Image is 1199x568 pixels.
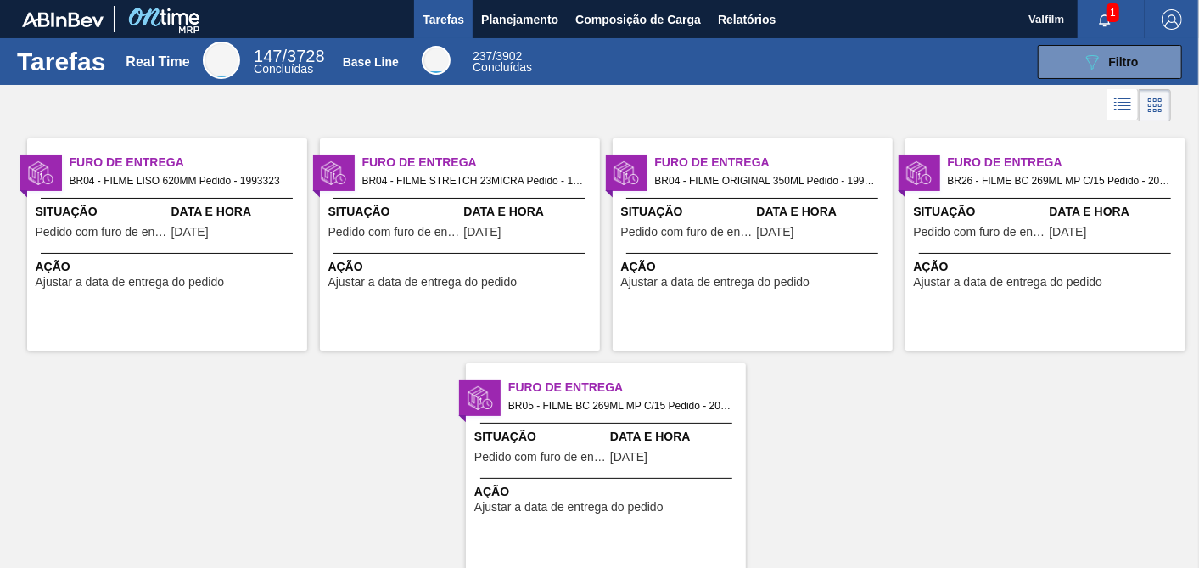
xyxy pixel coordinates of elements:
span: Ação [914,258,1181,276]
span: Ação [474,483,742,501]
span: Tarefas [423,9,464,30]
span: 25/09/2025, [1050,226,1087,239]
span: Ação [328,258,596,276]
span: Pedido com furo de entrega [36,226,167,239]
span: BR04 - FILME LISO 620MM Pedido - 1993323 [70,172,294,190]
span: Ação [36,258,303,276]
span: Ajustar a data de entrega do pedido [474,501,664,514]
span: Ajustar a data de entrega do pedido [328,276,518,289]
span: 25/09/2025, [757,226,794,239]
span: Furo de Entrega [655,154,893,172]
span: Furo de Entrega [948,154,1185,172]
span: 25/09/2025, [171,226,209,239]
div: Base Line [473,51,532,73]
span: 25/09/2025, [464,226,501,239]
button: Filtro [1038,45,1182,79]
span: Furo de Entrega [362,154,600,172]
span: Ajustar a data de entrega do pedido [36,276,225,289]
span: Furo de Entrega [508,379,746,396]
div: Real Time [254,49,324,75]
div: Real Time [203,42,240,79]
span: Planejamento [481,9,558,30]
span: Relatórios [718,9,776,30]
span: Data e Hora [1050,203,1181,221]
span: Data e Hora [757,203,888,221]
img: status [906,160,932,186]
div: Visão em Lista [1107,89,1139,121]
span: BR05 - FILME BC 269ML MP C/15 Pedido - 2005624 [508,396,732,415]
span: Furo de Entrega [70,154,307,172]
span: Ajustar a data de entrega do pedido [621,276,810,289]
img: status [28,160,53,186]
img: status [468,385,493,411]
div: Base Line [422,46,451,75]
span: Situação [621,203,753,221]
span: Pedido com furo de entrega [621,226,753,239]
span: BR26 - FILME BC 269ML MP C/15 Pedido - 2026947 [948,172,1172,190]
span: Composição de Carga [575,9,701,30]
span: Data e Hora [464,203,596,221]
img: status [321,160,346,186]
span: / 3902 [473,49,522,63]
span: Ação [621,258,888,276]
span: Situação [474,428,606,446]
span: Concluídas [473,60,532,74]
img: TNhmsLtSVTkK8tSr43FrP2fwEKptu5GPRR3wAAAABJRU5ErkJggg== [22,12,104,27]
span: BR04 - FILME STRETCH 23MICRA Pedido - 1993144 [362,172,586,190]
span: Situação [328,203,460,221]
div: Base Line [343,55,399,69]
span: Situação [36,203,167,221]
span: Ajustar a data de entrega do pedido [914,276,1103,289]
h1: Tarefas [17,52,106,71]
span: 24/09/2025, [610,451,647,464]
span: Pedido com furo de entrega [914,226,1045,239]
span: BR04 - FILME ORIGINAL 350ML Pedido - 1997666 [655,172,879,190]
span: 147 [254,47,282,65]
span: Data e Hora [171,203,303,221]
span: Concluídas [254,62,313,76]
img: status [614,160,639,186]
span: Pedido com furo de entrega [474,451,606,464]
span: Filtro [1109,55,1139,69]
img: Logout [1162,9,1182,30]
span: 1 [1107,3,1119,22]
span: Situação [914,203,1045,221]
div: Visão em Cards [1139,89,1171,121]
span: Pedido com furo de entrega [328,226,460,239]
div: Real Time [126,54,189,70]
span: Data e Hora [610,428,742,446]
span: / 3728 [254,47,324,65]
span: 237 [473,49,492,63]
button: Notificações [1078,8,1132,31]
